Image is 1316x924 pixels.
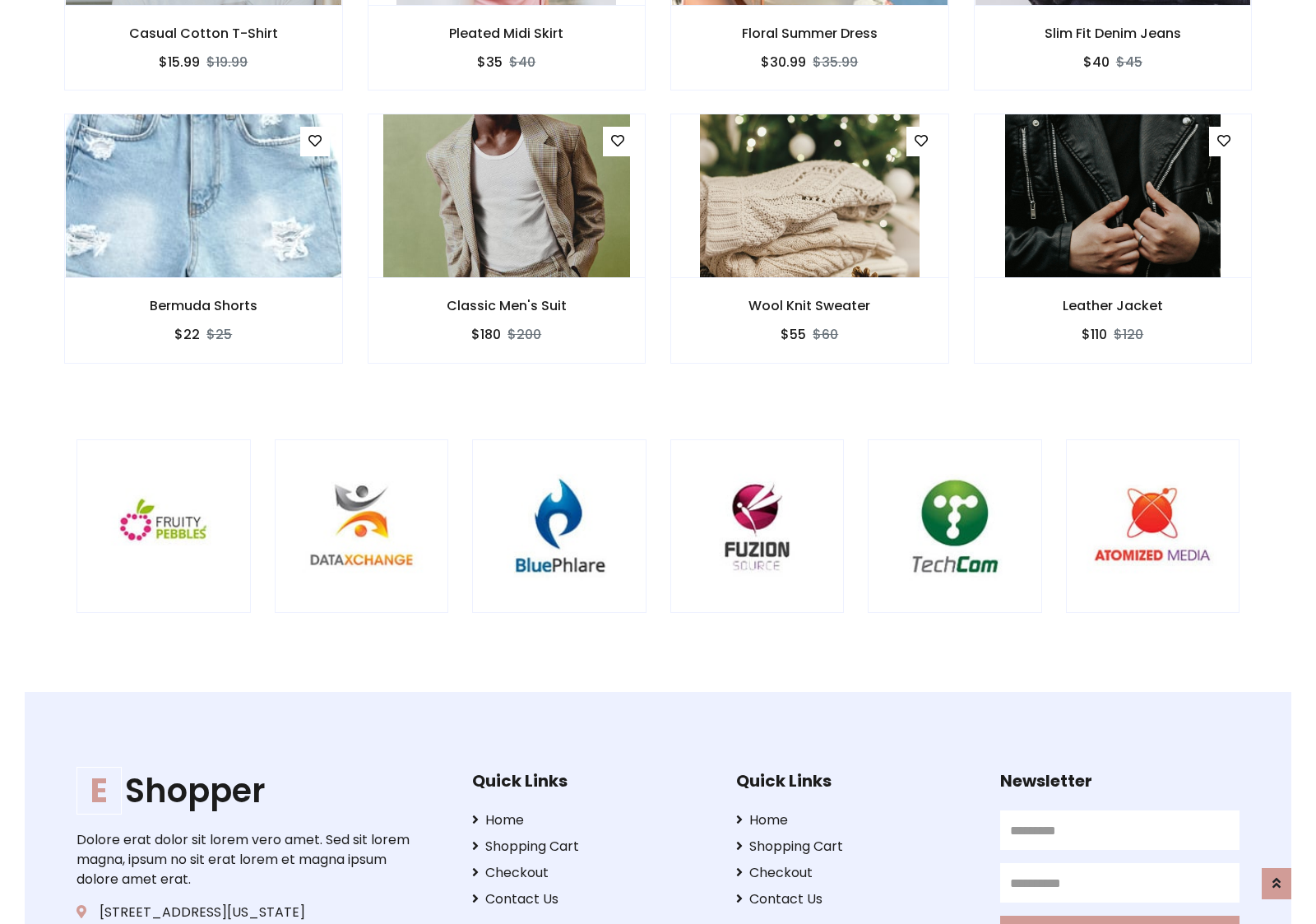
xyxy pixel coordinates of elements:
[76,767,122,815] span: E
[507,325,541,344] del: $200
[76,771,420,810] h1: Shopper
[206,53,248,72] del: $19.99
[781,327,806,342] h6: $55
[472,771,711,791] h5: Quick Links
[813,53,858,72] del: $35.99
[159,54,200,70] h6: $15.99
[1000,771,1240,791] h5: Newsletter
[472,863,711,883] a: Checkout
[736,837,975,857] a: Shopping Cart
[736,810,975,830] a: Home
[471,327,501,342] h6: $180
[813,325,838,344] del: $60
[761,54,806,70] h6: $30.99
[174,327,200,342] h6: $22
[975,298,1252,313] h6: Leather Jacket
[975,26,1252,41] h6: Slim Fit Denim Jeans
[76,903,420,922] p: [STREET_ADDRESS][US_STATE]
[472,889,711,909] a: Contact Us
[509,53,535,72] del: $40
[472,810,711,830] a: Home
[671,298,948,313] h6: Wool Knit Sweater
[477,54,503,70] h6: $35
[671,26,948,41] h6: Floral Summer Dress
[1083,54,1110,70] h6: $40
[368,26,646,41] h6: Pleated Midi Skirt
[1116,53,1142,72] del: $45
[1082,327,1107,342] h6: $110
[736,863,975,883] a: Checkout
[368,298,646,313] h6: Classic Men's Suit
[76,830,420,889] p: Dolore erat dolor sit lorem vero amet. Sed sit lorem magna, ipsum no sit erat lorem et magna ipsu...
[65,26,342,41] h6: Casual Cotton T-Shirt
[472,837,711,857] a: Shopping Cart
[65,298,342,313] h6: Bermuda Shorts
[736,771,975,791] h5: Quick Links
[1114,325,1143,344] del: $120
[76,771,420,810] a: EShopper
[206,325,232,344] del: $25
[736,889,975,909] a: Contact Us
